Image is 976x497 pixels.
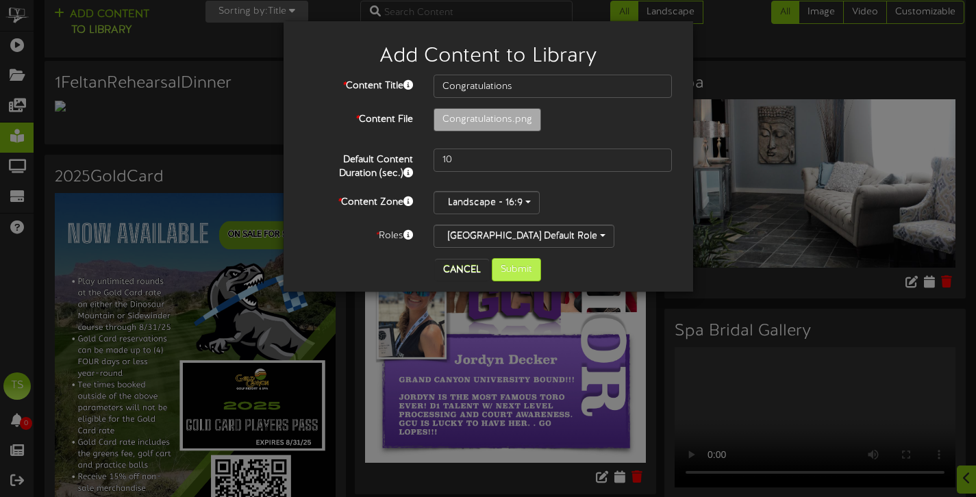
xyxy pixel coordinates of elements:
[434,75,673,98] input: Content Title
[294,75,423,93] label: Content Title
[294,191,423,209] label: Content Zone
[294,225,423,243] div: Roles
[304,45,673,68] h2: Add Content to Library
[435,259,489,281] button: Cancel
[294,108,423,127] label: Content File
[434,191,540,214] button: Landscape - 16:9
[294,149,423,181] label: Default Content Duration (sec.)
[434,225,614,248] button: [GEOGRAPHIC_DATA] Default Role
[492,258,541,281] button: Submit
